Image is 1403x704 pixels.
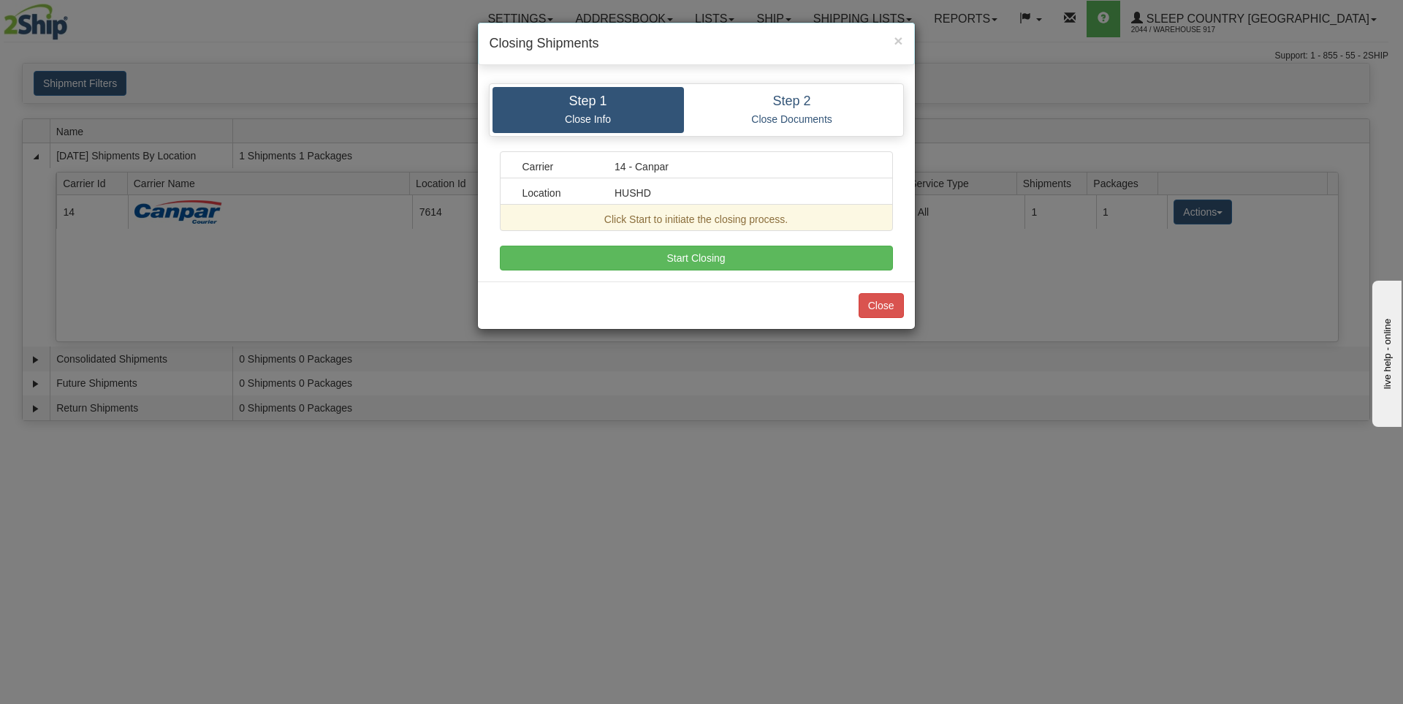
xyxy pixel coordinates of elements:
h4: Closing Shipments [490,34,903,53]
p: Close Info [503,113,673,126]
div: live help - online [11,12,135,23]
button: Close [894,33,902,48]
div: HUSHD [604,186,881,200]
div: Location [512,186,604,200]
div: Carrier [512,159,604,174]
h4: Step 1 [503,94,673,109]
a: Step 1 Close Info [493,87,684,133]
button: Start Closing [500,246,893,270]
button: Close [859,293,904,318]
p: Close Documents [695,113,889,126]
div: 14 - Canpar [604,159,881,174]
iframe: chat widget [1369,277,1402,426]
span: × [894,32,902,49]
h4: Step 2 [695,94,889,109]
div: Click Start to initiate the closing process. [512,212,881,227]
a: Step 2 Close Documents [684,87,900,133]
